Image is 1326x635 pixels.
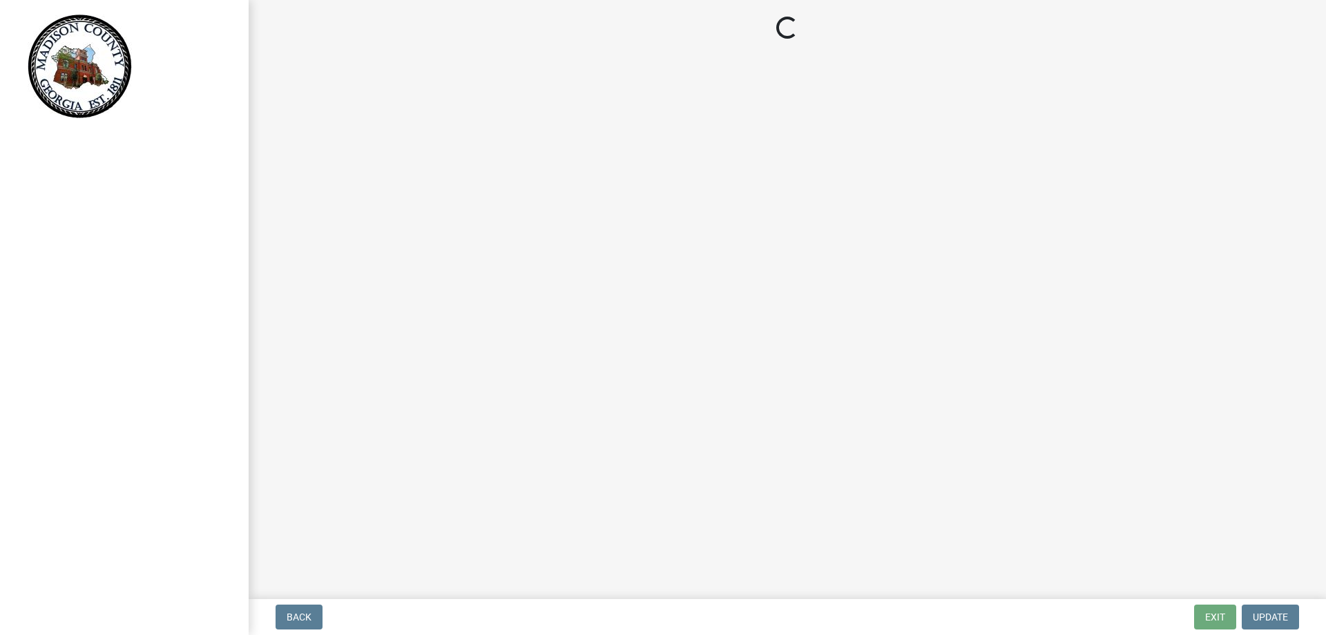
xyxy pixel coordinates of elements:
[287,612,311,623] span: Back
[276,605,323,629] button: Back
[1253,612,1288,623] span: Update
[28,15,132,118] img: Madison County, Georgia
[1242,605,1299,629] button: Update
[1194,605,1236,629] button: Exit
